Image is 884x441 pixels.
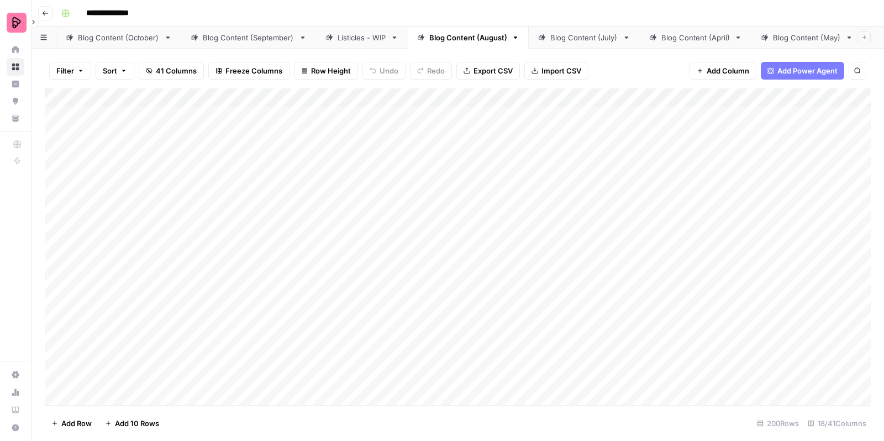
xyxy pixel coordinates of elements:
div: Listicles - WIP [338,32,386,43]
div: 18/41 Columns [803,414,871,432]
button: Redo [410,62,452,80]
a: Usage [7,384,24,401]
span: Add Row [61,418,92,429]
button: Export CSV [456,62,520,80]
div: Blog Content (July) [550,32,618,43]
button: Undo [362,62,406,80]
img: Preply Logo [7,13,27,33]
a: Opportunities [7,92,24,110]
a: Blog Content (October) [56,27,181,49]
a: Your Data [7,109,24,127]
a: Settings [7,366,24,384]
button: Import CSV [524,62,588,80]
a: Browse [7,58,24,76]
div: Blog Content (May) [773,32,841,43]
div: Blog Content (August) [429,32,507,43]
button: 41 Columns [139,62,204,80]
button: Row Height [294,62,358,80]
a: Blog Content (August) [408,27,529,49]
button: Workspace: Preply [7,9,24,36]
span: Redo [427,65,445,76]
a: Blog Content (May) [751,27,862,49]
button: Add Row [45,414,98,432]
a: Listicles - WIP [316,27,408,49]
span: Add 10 Rows [115,418,159,429]
button: Freeze Columns [208,62,290,80]
span: Filter [56,65,74,76]
a: Insights [7,75,24,93]
a: Blog Content (April) [640,27,751,49]
span: Export CSV [473,65,513,76]
div: 200 Rows [753,414,803,432]
div: Blog Content (September) [203,32,294,43]
a: Home [7,41,24,59]
a: Blog Content (September) [181,27,316,49]
div: Blog Content (April) [661,32,730,43]
button: Add Power Agent [761,62,844,80]
button: Add 10 Rows [98,414,166,432]
span: Row Height [311,65,351,76]
span: Import CSV [541,65,581,76]
a: Blog Content (July) [529,27,640,49]
button: Help + Support [7,419,24,437]
span: Freeze Columns [225,65,282,76]
span: Add Column [707,65,749,76]
button: Add Column [690,62,756,80]
button: Sort [96,62,134,80]
span: 41 Columns [156,65,197,76]
span: Sort [103,65,117,76]
div: Blog Content (October) [78,32,160,43]
button: Filter [49,62,91,80]
span: Undo [380,65,398,76]
a: Learning Hub [7,401,24,419]
span: Add Power Agent [777,65,838,76]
